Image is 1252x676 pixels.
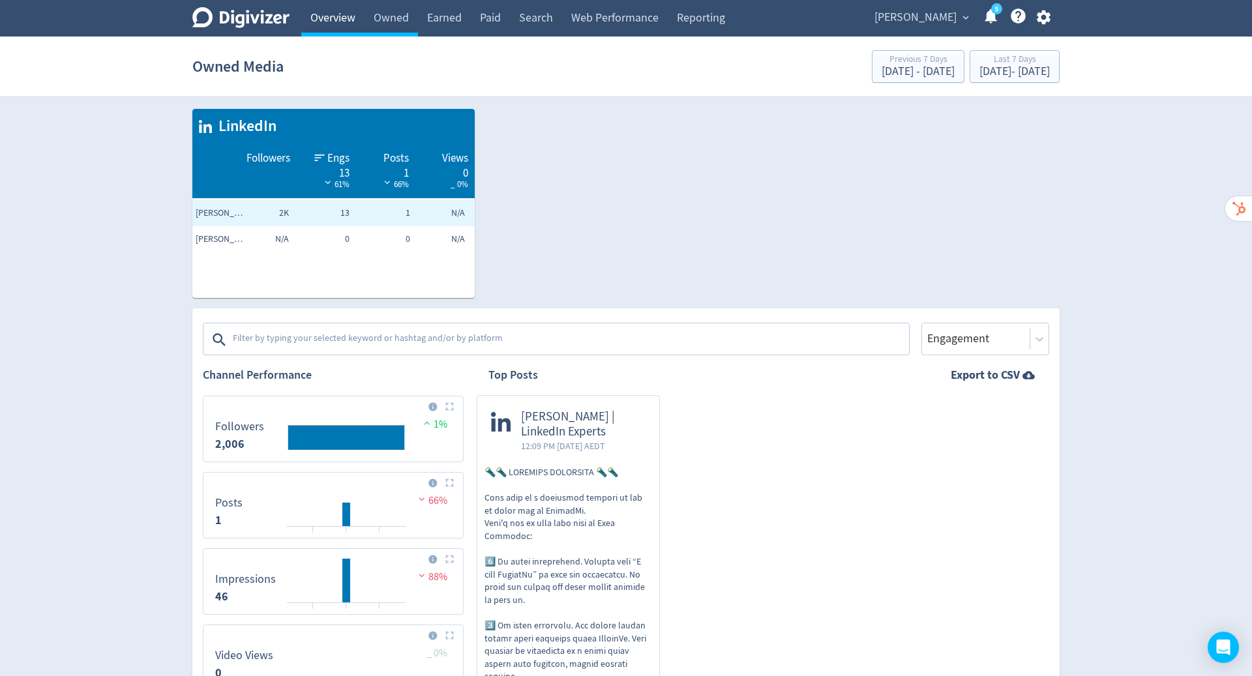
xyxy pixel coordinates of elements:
span: LinkedIn [212,115,276,138]
table: customized table [192,109,475,298]
text: 10/10 [338,531,354,540]
svg: Posts 1 [209,478,458,533]
td: 13 [292,200,353,226]
div: Previous 7 Days [882,55,955,66]
svg: Followers 2,006 [209,402,458,456]
span: Engs [327,151,350,166]
strong: Export to CSV [951,367,1020,383]
span: _ 0% [426,647,447,660]
img: negative-performance-white.svg [321,177,335,187]
dt: Posts [215,495,243,510]
span: 1% [421,418,447,431]
dt: Followers [215,419,264,434]
span: expand_more [960,12,972,23]
button: Last 7 Days[DATE]- [DATE] [970,50,1060,83]
span: _ 0% [451,179,468,190]
svg: Impressions 46 [209,554,458,609]
td: N/A [413,200,474,226]
h1: Owned Media [192,46,284,87]
div: [DATE] - [DATE] [979,66,1050,78]
img: negative-performance.svg [415,494,428,504]
dt: Video Views [215,648,273,663]
h2: Top Posts [488,367,538,383]
text: 08/10 [305,531,321,540]
img: Placeholder [445,555,454,563]
span: Lucy Bingle | LinkedIn Experts [196,207,248,220]
span: Lucy Bingle [196,233,248,246]
span: 88% [415,570,447,583]
img: positive-performance.svg [421,418,434,428]
button: Previous 7 Days[DATE] - [DATE] [872,50,964,83]
strong: 46 [215,589,228,604]
div: 1 [363,166,409,176]
div: [DATE] - [DATE] [882,66,955,78]
span: Followers [246,151,290,166]
dt: Impressions [215,572,276,587]
a: 5 [991,3,1002,14]
td: N/A [231,226,292,252]
td: 0 [353,226,413,252]
img: Placeholder [445,478,454,487]
span: 12:09 PM [DATE] AEDT [521,439,646,452]
td: 2K [231,200,292,226]
text: 08/10 [305,608,321,617]
div: 0 [422,166,468,176]
h2: Channel Performance [203,367,464,383]
span: Posts [383,151,409,166]
strong: 1 [215,512,222,528]
span: 66% [381,179,409,190]
img: negative-performance-white.svg [381,177,394,187]
img: negative-performance.svg [415,570,428,580]
button: [PERSON_NAME] [870,7,972,28]
strong: 2,006 [215,436,245,452]
text: 12/10 [372,531,387,540]
text: 5 [995,5,998,14]
img: Placeholder [445,402,454,411]
td: N/A [413,226,474,252]
div: Open Intercom Messenger [1208,632,1239,663]
span: [PERSON_NAME] | LinkedIn Experts [521,409,646,439]
td: 0 [292,226,353,252]
span: Views [442,151,468,166]
td: 1 [353,200,413,226]
text: 12/10 [372,608,387,617]
span: 61% [321,179,350,190]
img: Placeholder [445,631,454,639]
span: [PERSON_NAME] [874,7,957,28]
span: 66% [415,494,447,507]
text: 10/10 [338,608,354,617]
div: 13 [303,166,350,176]
div: Last 7 Days [979,55,1050,66]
